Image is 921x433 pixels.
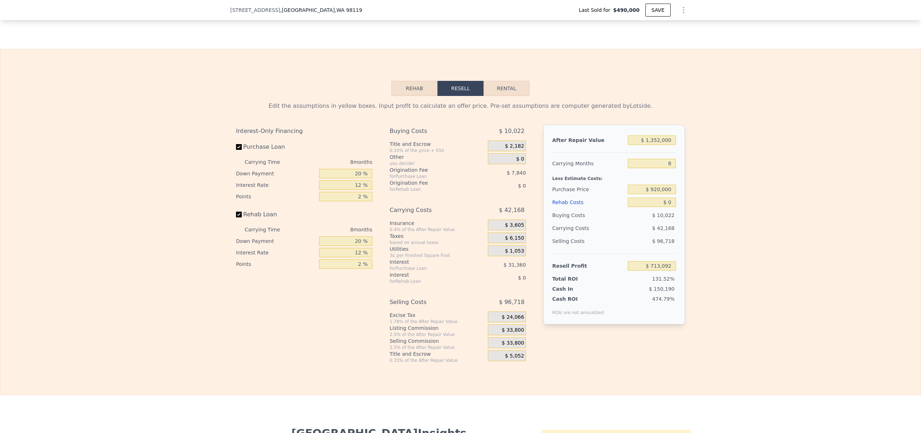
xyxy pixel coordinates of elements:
div: Cash In [552,285,597,292]
span: $ 42,168 [499,204,525,217]
span: 131.52% [652,276,675,282]
div: 1.78% of the After Repair Value [390,319,485,324]
div: 0.4% of the After Repair Value [390,227,485,232]
span: $ 7,840 [507,170,526,176]
span: $ 3,605 [505,222,524,229]
div: Selling Costs [552,235,625,248]
div: Points [236,258,316,270]
div: Utilities [390,245,485,253]
span: $ 2,182 [505,143,524,149]
span: $ 33,800 [502,340,524,346]
div: 2.5% of the After Repair Value [390,345,485,350]
button: SAVE [645,4,671,17]
div: Carrying Time [245,156,291,168]
label: Rehab Loan [236,208,316,221]
div: Carrying Costs [390,204,470,217]
span: 474.79% [652,296,675,302]
div: Buying Costs [552,209,625,222]
div: for Rehab Loan [390,278,470,284]
button: Rental [484,81,530,96]
div: 2.5% of the After Repair Value [390,332,485,337]
div: Cash ROI [552,295,604,303]
div: 3¢ per Finished Square Foot [390,253,485,258]
span: , WA 98119 [335,7,362,13]
span: $ 31,360 [504,262,526,268]
div: Resell Profit [552,259,625,272]
button: Rehab [391,81,437,96]
div: ROIs are not annualized [552,303,604,315]
div: you decide! [390,161,485,166]
div: Carrying Costs [552,222,597,235]
div: Less Estimate Costs: [552,170,676,183]
span: $ 0 [518,275,526,281]
span: $ 10,022 [652,212,675,218]
span: $ 10,022 [499,125,525,138]
span: $ 96,718 [652,238,675,244]
div: Interest [390,258,470,266]
div: Interest [390,271,470,278]
div: Carrying Time [245,224,291,235]
div: Total ROI [552,275,597,282]
div: 8 months [294,156,372,168]
span: $490,000 [613,6,640,14]
div: Title and Escrow [390,350,485,358]
div: based on annual taxes [390,240,485,245]
span: [STREET_ADDRESS] [230,6,280,14]
button: Show Options [676,3,691,17]
span: , [GEOGRAPHIC_DATA] [280,6,362,14]
span: Last Sold for [579,6,613,14]
div: Taxes [390,232,485,240]
div: Excise Tax [390,312,485,319]
span: $ 33,800 [502,327,524,333]
input: Purchase Loan [236,144,242,150]
span: $ 0 [516,156,524,162]
div: Origination Fee [390,179,470,186]
div: After Repair Value [552,134,625,147]
span: $ 0 [518,183,526,189]
div: Purchase Price [552,183,625,196]
div: Buying Costs [390,125,470,138]
div: for Purchase Loan [390,266,470,271]
div: Interest-Only Financing [236,125,372,138]
div: Points [236,191,316,202]
div: Selling Commission [390,337,485,345]
div: Origination Fee [390,166,470,174]
div: 8 months [294,224,372,235]
span: $ 1,053 [505,248,524,254]
div: 0.33% of the price + 550 [390,148,485,153]
div: Other [390,153,485,161]
div: Insurance [390,220,485,227]
div: for Rehab Loan [390,186,470,192]
div: Interest Rate [236,247,316,258]
label: Purchase Loan [236,141,316,153]
span: $ 24,066 [502,314,524,321]
div: Carrying Months [552,157,625,170]
div: Down Payment [236,168,316,179]
span: $ 96,718 [499,296,525,309]
div: Down Payment [236,235,316,247]
div: Listing Commission [390,324,485,332]
input: Rehab Loan [236,212,242,217]
div: 0.33% of the After Repair Value [390,358,485,363]
div: Interest Rate [236,179,316,191]
button: Resell [437,81,484,96]
span: $ 150,190 [649,286,675,292]
span: $ 6,150 [505,235,524,241]
div: Rehab Costs [552,196,625,209]
div: Selling Costs [390,296,470,309]
span: $ 5,052 [505,353,524,359]
div: Title and Escrow [390,141,485,148]
div: Edit the assumptions in yellow boxes. Input profit to calculate an offer price. Pre-set assumptio... [236,102,685,110]
span: $ 42,168 [652,225,675,231]
div: for Purchase Loan [390,174,470,179]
